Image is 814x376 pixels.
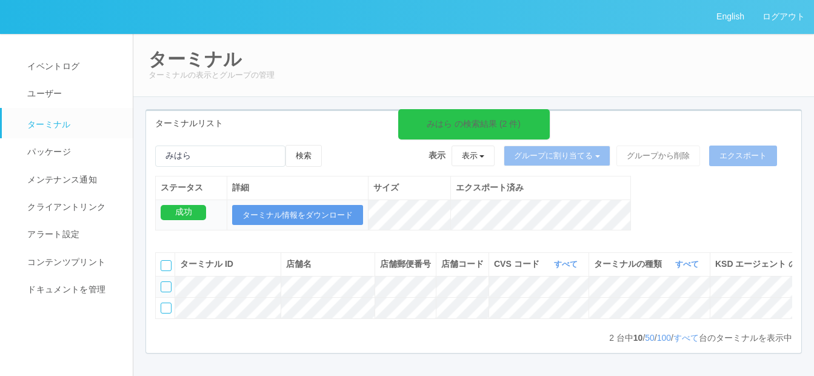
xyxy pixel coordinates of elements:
[609,332,792,344] p: 台中 / / / 台のターミナルを表示中
[24,175,97,184] span: メンテナンス通知
[2,276,144,303] a: ドキュメントを管理
[161,181,222,194] div: ステータス
[24,229,79,239] span: アラート設定
[504,146,610,166] button: グループに割り当てる
[633,333,643,343] span: 10
[456,181,626,194] div: エクスポート済み
[2,80,144,107] a: ユーザー
[373,181,445,194] div: サイズ
[673,333,699,343] a: すべて
[146,111,801,136] div: ターミナルリスト
[709,146,777,166] button: エクスポート
[285,145,322,167] button: 検索
[645,333,655,343] a: 50
[2,166,144,193] a: メンテナンス通知
[161,205,206,220] div: 成功
[24,202,105,212] span: クライアントリンク
[2,193,144,221] a: クライアントリンク
[24,61,79,71] span: イベントログ
[551,258,584,270] button: すべて
[2,221,144,248] a: アラート設定
[2,249,144,276] a: コンテンツプリント
[554,260,581,269] a: すべて
[675,260,702,269] a: すべて
[657,333,671,343] a: 100
[24,89,62,98] span: ユーザー
[609,333,616,343] span: 2
[24,257,105,267] span: コンテンツプリント
[24,284,105,294] span: ドキュメントを管理
[24,119,71,129] span: ターミナル
[180,258,276,270] div: ターミナル ID
[286,259,312,269] span: 店舗名
[148,49,799,69] h2: ターミナル
[232,205,363,226] button: ターミナル情報をダウンロード
[232,181,363,194] div: 詳細
[429,149,445,162] span: 表示
[494,258,542,270] span: CVS コード
[24,147,71,156] span: パッケージ
[2,108,144,138] a: ターミナル
[2,53,144,80] a: イベントログ
[2,138,144,166] a: パッケージ
[427,118,521,130] div: みはら の検索結果 (2 件)
[672,258,705,270] button: すべて
[616,146,700,166] button: グループから削除
[594,258,665,270] span: ターミナルの種類
[441,259,484,269] span: 店舗コード
[452,146,495,166] button: 表示
[148,69,799,81] p: ターミナルの表示とグループの管理
[380,259,431,269] span: 店舗郵便番号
